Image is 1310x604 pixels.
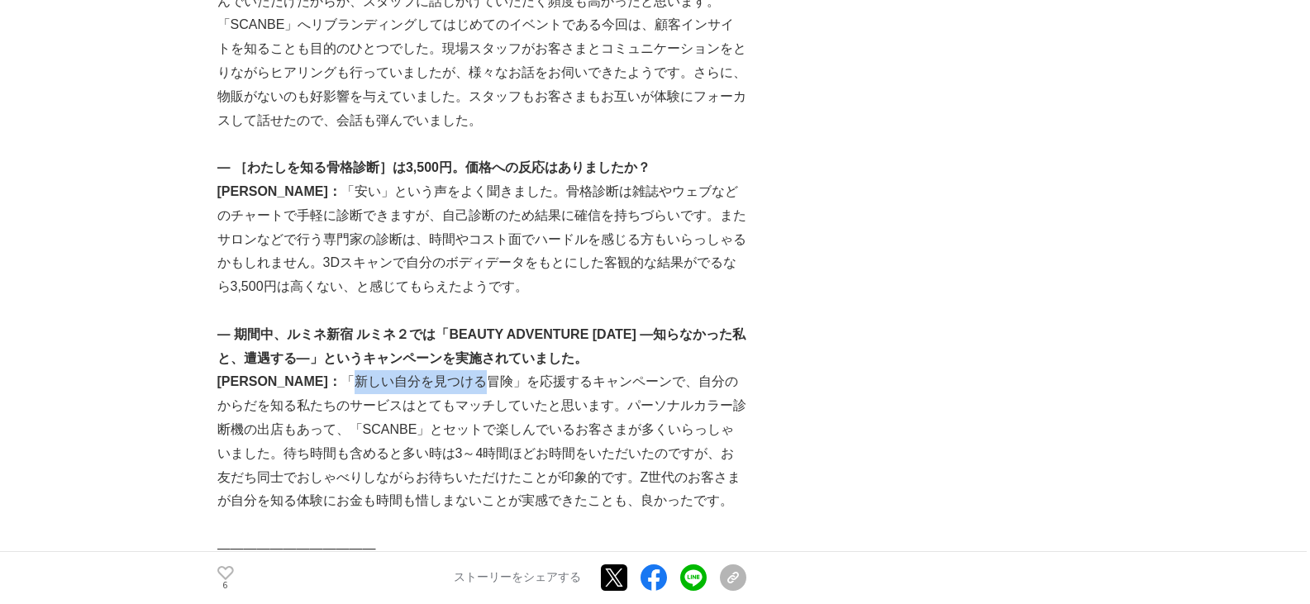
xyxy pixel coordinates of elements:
[217,180,746,299] p: 「安い」という声をよく聞きました。骨格診断は雑誌やウェブなどのチャートで手軽に診断できますが、自己診断のため結果に確信を持ちづらいです。またサロンなどで行う専門家の診断は、時間やコスト面でハード...
[217,184,341,198] strong: [PERSON_NAME]：
[217,537,746,561] p: ――――――――――――
[217,370,746,513] p: 「新しい自分を見つける冒険」を応援するキャンペーンで、自分のからだを知る私たちのサービスはとてもマッチしていたと思います。パーソナルカラー診断機の出店もあって、「SCANBE」とセットで楽しんで...
[454,571,581,586] p: ストーリーをシェアする
[217,160,650,174] strong: ― ［わたしを知る骨格診断］は3,500円。価格への反応はありましたか？
[217,374,341,388] strong: [PERSON_NAME]：
[217,327,746,365] strong: ― 期間中、ルミネ新宿 ルミネ２では「BEAUTY ADVENTURE [DATE] ―知らなかった私と、遭遇する―」というキャンペーンを実施されていました。
[217,13,746,132] p: 「SCANBE」へリブランディングしてはじめてのイベントである今回は、顧客インサイトを知ることも目的のひとつでした。現場スタッフがお客さまとコミュニケーションをとりながらヒアリングも行っていまし...
[217,582,234,590] p: 6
